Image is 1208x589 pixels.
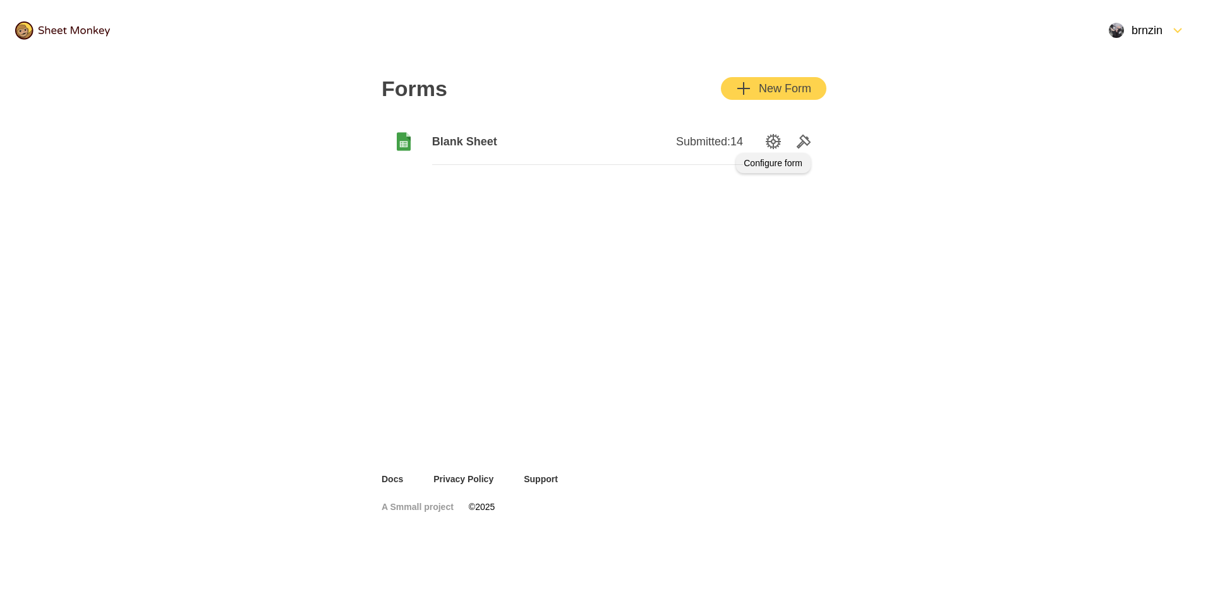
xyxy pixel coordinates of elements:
[736,81,811,96] div: New Form
[796,134,811,149] svg: Tools
[736,81,751,96] svg: Add
[524,473,558,485] a: Support
[382,501,454,513] a: A Smmall project
[736,153,811,173] div: Configure form
[382,76,447,101] h2: Forms
[432,134,588,149] span: Blank Sheet
[469,501,495,513] span: © 2025
[1109,23,1163,38] div: brnzin
[15,21,110,40] img: logo@2x.png
[382,473,403,485] a: Docs
[676,134,743,149] span: Submitted: 14
[766,134,781,149] svg: SettingsOption
[721,77,826,100] button: AddNew Form
[1101,15,1193,46] button: Open Menu
[1170,23,1185,38] svg: FormDown
[433,473,493,485] a: Privacy Policy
